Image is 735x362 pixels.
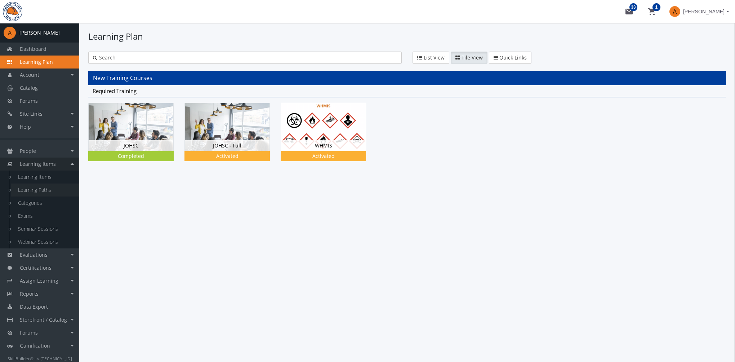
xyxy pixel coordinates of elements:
span: Dashboard [20,45,46,52]
a: Webinar Sessions [11,235,79,248]
span: Evaluations [20,251,48,258]
div: Activated [186,153,268,160]
h1: Learning Plan [88,30,726,43]
span: Required Training [93,87,137,94]
div: JOHSC [89,140,173,151]
span: List View [424,54,445,61]
span: [PERSON_NAME] [683,5,725,18]
span: People [20,147,36,154]
div: Activated [282,153,365,160]
a: Categories [11,197,79,209]
span: Quick Links [499,54,527,61]
a: Exams [11,209,79,222]
div: Completed [90,153,172,160]
span: A [669,6,680,17]
div: [PERSON_NAME] [19,29,60,36]
mat-icon: shopping_cart [648,7,656,16]
span: Reports [20,290,39,297]
div: WHMIS [281,103,377,172]
span: Assign Learning [20,277,58,284]
div: JOHSC - Full [184,103,281,172]
span: Data Export [20,303,48,310]
input: Search [97,54,397,61]
div: JOHSC - Full [185,140,269,151]
span: Forums [20,97,38,104]
a: Learning Items [11,171,79,184]
span: A [4,27,16,39]
small: SkillBuilder® - v.[TECHNICAL_ID] [8,356,72,361]
span: New Training Courses [93,74,152,82]
div: WHMIS [281,140,366,151]
span: Help [20,123,31,130]
div: JOHSC [88,103,184,172]
span: Certifications [20,264,52,271]
span: Learning Items [20,160,56,167]
span: Account [20,71,39,78]
span: Tile View [462,54,483,61]
span: Learning Plan [20,58,53,65]
mat-icon: mail [625,7,633,16]
span: Catalog [20,84,38,91]
span: Forums [20,329,38,336]
a: Seminar Sessions [11,222,79,235]
span: Storefront / Catalog [20,316,67,323]
span: Gamification [20,342,50,349]
span: Site Links [20,110,43,117]
a: Learning Paths [11,184,79,197]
